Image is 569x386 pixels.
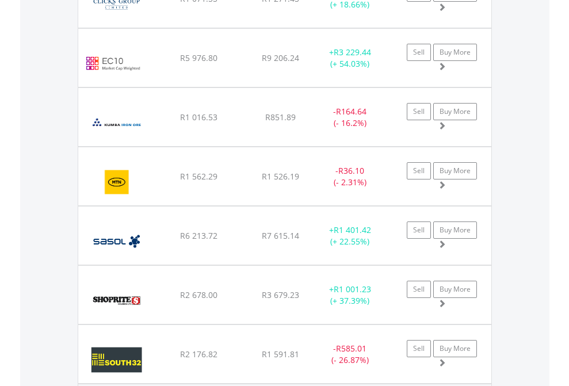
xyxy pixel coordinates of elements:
[84,280,149,321] img: EQU.ZA.SHP.png
[84,162,150,202] img: EQU.ZA.MTN.png
[433,340,477,357] a: Buy More
[265,112,296,123] span: R851.89
[407,103,431,120] a: Sell
[407,340,431,357] a: Sell
[433,103,477,120] a: Buy More
[334,47,371,58] span: R3 229.44
[84,339,149,380] img: EQU.ZA.S32.png
[433,281,477,298] a: Buy More
[180,52,217,63] span: R5 976.80
[262,52,299,63] span: R9 206.24
[433,44,477,61] a: Buy More
[84,43,142,84] img: EC10.EC.EC10.png
[314,47,386,70] div: + (+ 54.03%)
[433,162,477,179] a: Buy More
[407,44,431,61] a: Sell
[336,106,366,117] span: R164.64
[262,230,299,241] span: R7 615.14
[433,221,477,239] a: Buy More
[314,284,386,307] div: + (+ 37.39%)
[262,289,299,300] span: R3 679.23
[180,289,217,300] span: R2 678.00
[262,171,299,182] span: R1 526.19
[180,349,217,360] span: R2 176.82
[407,221,431,239] a: Sell
[314,224,386,247] div: + (+ 22.55%)
[314,106,386,129] div: - (- 16.2%)
[180,230,217,241] span: R6 213.72
[336,343,366,354] span: R585.01
[84,102,149,143] img: EQU.ZA.KIO.png
[180,171,217,182] span: R1 562.29
[334,224,371,235] span: R1 401.42
[84,221,149,262] img: EQU.ZA.SOL.png
[407,281,431,298] a: Sell
[407,162,431,179] a: Sell
[338,165,364,176] span: R36.10
[314,165,386,188] div: - (- 2.31%)
[262,349,299,360] span: R1 591.81
[180,112,217,123] span: R1 016.53
[334,284,371,295] span: R1 001.23
[314,343,386,366] div: - (- 26.87%)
